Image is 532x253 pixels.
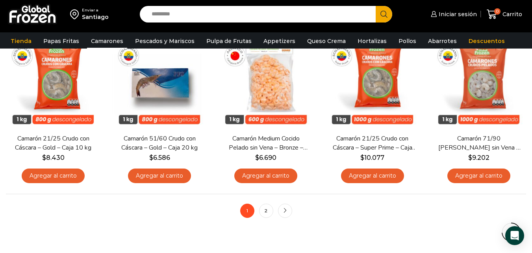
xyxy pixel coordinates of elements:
a: Agregar al carrito: “Camarón 71/90 Crudo Pelado sin Vena - Super Prime - Caja 10 kg” [447,169,510,183]
span: 1 [240,204,254,218]
span: $ [360,154,364,161]
a: Appetizers [260,34,299,49]
a: Descuentos [465,34,509,49]
span: 0 [494,8,500,15]
div: Santiago [82,13,109,21]
a: Hortalizas [354,34,391,49]
a: Camarón 21/25 Crudo con Cáscara – Super Prime – Caja 10 kg [330,134,415,152]
a: Pollos [395,34,420,49]
a: Camarón 71/90 [PERSON_NAME] sin Vena – Super Prime – Caja 10 kg [436,134,521,152]
a: Agregar al carrito: “Camarón 21/25 Crudo con Cáscara - Gold - Caja 10 kg” [22,169,85,183]
div: Enviar a [82,7,109,13]
button: Search button [376,6,392,22]
a: Abarrotes [424,34,461,49]
a: Tienda [7,34,35,49]
img: address-field-icon.svg [70,7,82,21]
a: Agregar al carrito: “Camarón Medium Cocido Pelado sin Vena - Bronze - Caja 10 kg” [234,169,297,183]
span: Carrito [500,10,522,18]
a: Papas Fritas [39,34,83,49]
bdi: 6.586 [149,154,170,161]
a: Pescados y Mariscos [131,34,198,49]
a: Camarón 51/60 Crudo con Cáscara – Gold – Caja 20 kg [117,134,202,152]
span: $ [255,154,259,161]
a: Camarón 21/25 Crudo con Cáscara – Gold – Caja 10 kg [11,134,96,152]
a: 2 [259,204,273,218]
span: $ [468,154,472,161]
a: Camarones [87,34,127,49]
div: Open Intercom Messenger [505,226,524,245]
span: Iniciar sesión [437,10,477,18]
bdi: 8.430 [42,154,65,161]
span: $ [42,154,46,161]
a: Iniciar sesión [429,6,477,22]
bdi: 9.202 [468,154,489,161]
bdi: 10.077 [360,154,384,161]
a: Camarón Medium Cocido Pelado sin Vena – Bronze – Caja 10 kg [223,134,308,152]
a: Queso Crema [303,34,350,49]
span: $ [149,154,153,161]
a: Agregar al carrito: “Camarón 51/60 Crudo con Cáscara - Gold - Caja 20 kg” [128,169,191,183]
a: 0 Carrito [485,5,524,24]
bdi: 6.690 [255,154,276,161]
a: Agregar al carrito: “Camarón 21/25 Crudo con Cáscara - Super Prime - Caja 10 kg” [341,169,404,183]
a: Pulpa de Frutas [202,34,256,49]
